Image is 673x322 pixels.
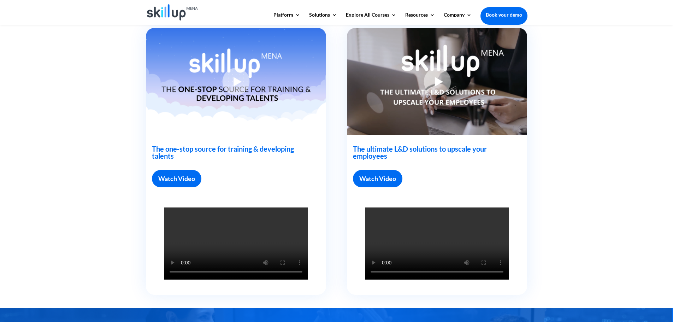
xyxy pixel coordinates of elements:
a: Company [444,12,472,24]
a: Platform [273,12,300,24]
iframe: Chat Widget [555,246,673,322]
a: Watch Video [353,170,402,187]
a: Solutions [309,12,337,24]
a: Watch Video [152,170,201,187]
a: Book your demo [480,7,527,23]
a: Explore All Courses [346,12,396,24]
h2: The ultimate L&D solutions to upscale your employees [353,145,513,163]
a: Resources [405,12,435,24]
img: Skillup Mena [147,4,198,21]
img: The one-stop source for training & developing talents [146,28,326,135]
h2: The one-stop source for training & developing talents [152,145,312,163]
img: The ultimate L&D solutions to upscale your employees [347,28,527,135]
